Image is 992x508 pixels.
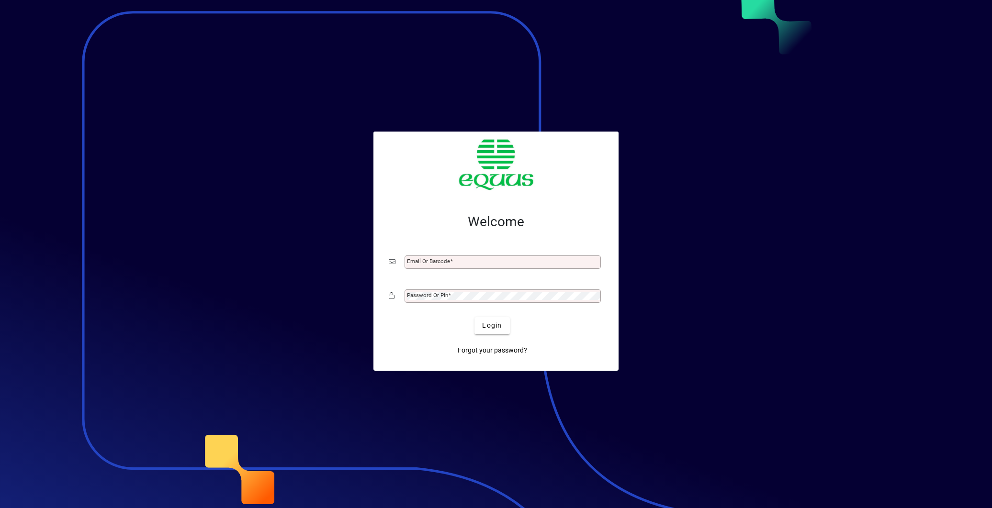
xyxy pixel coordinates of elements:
[474,317,509,334] button: Login
[389,214,603,230] h2: Welcome
[458,345,527,355] span: Forgot your password?
[482,320,502,331] span: Login
[407,292,448,298] mat-label: Password or Pin
[407,258,450,265] mat-label: Email or Barcode
[454,342,531,359] a: Forgot your password?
